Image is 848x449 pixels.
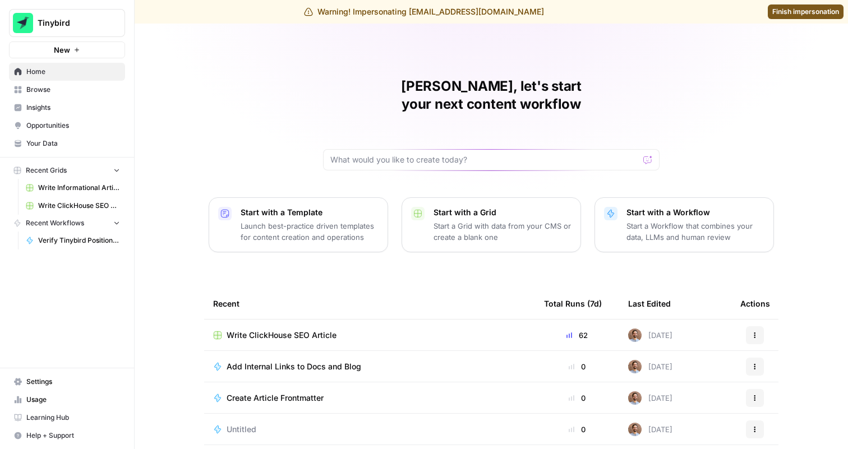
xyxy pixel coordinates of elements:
[21,232,125,249] a: Verify Tinybird Positioning
[9,215,125,232] button: Recent Workflows
[241,207,379,218] p: Start with a Template
[434,220,572,243] p: Start a Grid with data from your CMS or create a blank one
[9,135,125,152] a: Your Data
[26,165,67,175] span: Recent Grids
[323,77,660,113] h1: [PERSON_NAME], let's start your next content workflow
[330,154,639,165] input: What would you like to create today?
[227,424,256,435] span: Untitled
[38,183,120,193] span: Write Informational Article
[26,121,120,131] span: Opportunities
[9,409,125,427] a: Learning Hub
[241,220,379,243] p: Launch best-practice driven templates for content creation and operations
[26,377,120,387] span: Settings
[9,99,125,117] a: Insights
[594,197,774,252] button: Start with a WorkflowStart a Workflow that combines your data, LLMs and human review
[628,328,642,342] img: gef2ytkhegqpffdjh327ieo9dxmy
[21,179,125,197] a: Write Informational Article
[227,361,361,372] span: Add Internal Links to Docs and Blog
[628,360,672,373] div: [DATE]
[209,197,388,252] button: Start with a TemplateLaunch best-practice driven templates for content creation and operations
[544,330,610,341] div: 62
[26,395,120,405] span: Usage
[434,207,572,218] p: Start with a Grid
[544,392,610,404] div: 0
[9,117,125,135] a: Opportunities
[9,63,125,81] a: Home
[213,392,526,404] a: Create Article Frontmatter
[26,431,120,441] span: Help + Support
[626,207,764,218] p: Start with a Workflow
[626,220,764,243] p: Start a Workflow that combines your data, LLMs and human review
[628,423,642,436] img: gef2ytkhegqpffdjh327ieo9dxmy
[768,4,844,19] a: Finish impersonation
[213,288,526,319] div: Recent
[213,361,526,372] a: Add Internal Links to Docs and Blog
[304,6,544,17] div: Warning! Impersonating [EMAIL_ADDRESS][DOMAIN_NAME]
[227,330,337,341] span: Write ClickHouse SEO Article
[213,424,526,435] a: Untitled
[740,288,770,319] div: Actions
[26,67,120,77] span: Home
[9,427,125,445] button: Help + Support
[9,41,125,58] button: New
[26,85,120,95] span: Browse
[402,197,581,252] button: Start with a GridStart a Grid with data from your CMS or create a blank one
[9,373,125,391] a: Settings
[13,13,33,33] img: Tinybird Logo
[227,392,324,404] span: Create Article Frontmatter
[772,7,839,17] span: Finish impersonation
[38,235,120,246] span: Verify Tinybird Positioning
[628,391,672,405] div: [DATE]
[628,423,672,436] div: [DATE]
[26,138,120,149] span: Your Data
[628,328,672,342] div: [DATE]
[628,360,642,373] img: gef2ytkhegqpffdjh327ieo9dxmy
[544,361,610,372] div: 0
[9,162,125,179] button: Recent Grids
[9,81,125,99] a: Browse
[38,17,105,29] span: Tinybird
[26,218,84,228] span: Recent Workflows
[544,424,610,435] div: 0
[54,44,70,55] span: New
[9,9,125,37] button: Workspace: Tinybird
[9,391,125,409] a: Usage
[628,391,642,405] img: gef2ytkhegqpffdjh327ieo9dxmy
[628,288,671,319] div: Last Edited
[213,330,526,341] a: Write ClickHouse SEO Article
[26,413,120,423] span: Learning Hub
[38,201,120,211] span: Write ClickHouse SEO Article
[21,197,125,215] a: Write ClickHouse SEO Article
[544,288,602,319] div: Total Runs (7d)
[26,103,120,113] span: Insights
